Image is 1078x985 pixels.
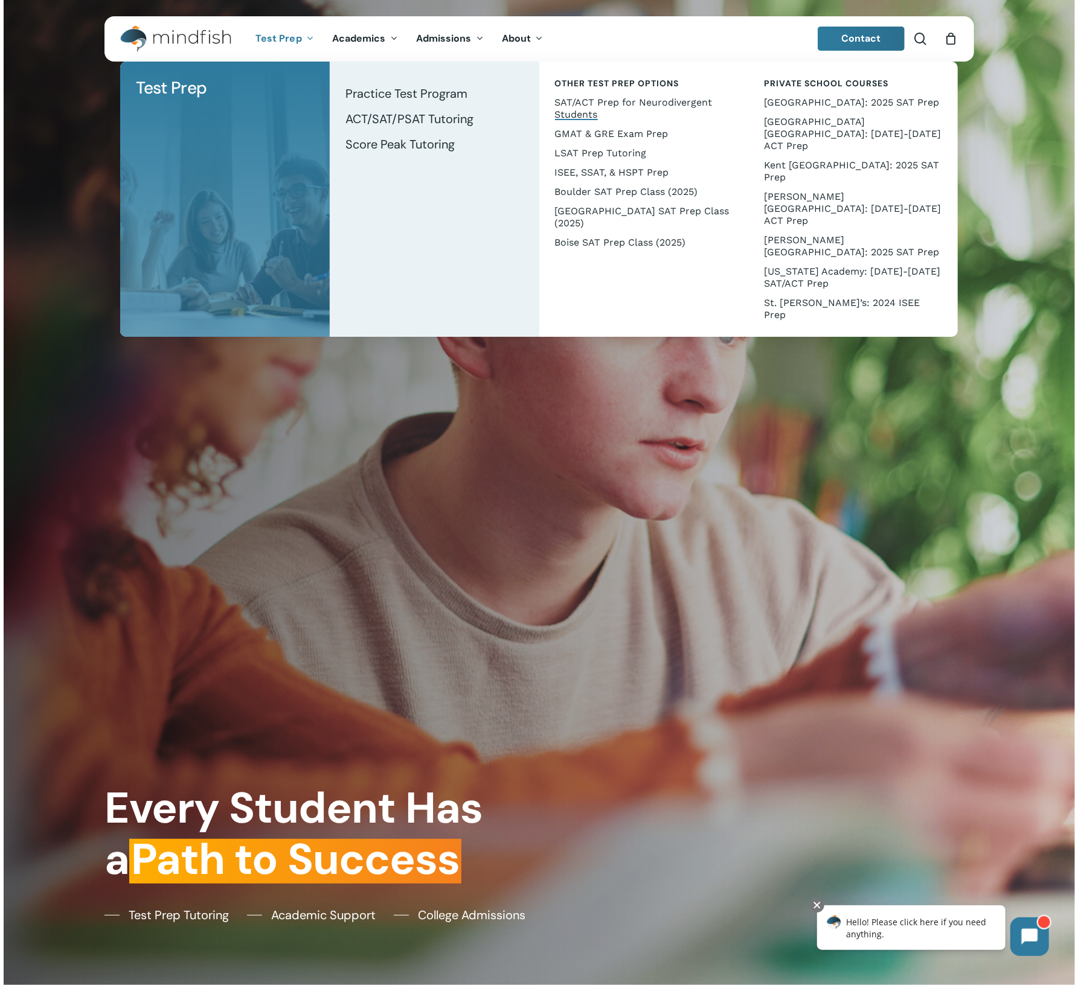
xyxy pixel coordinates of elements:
a: St. [PERSON_NAME]’s: 2024 ISEE Prep [760,293,946,325]
span: Test Prep Tutoring [129,906,229,924]
span: Contact [841,32,881,45]
a: [GEOGRAPHIC_DATA] [GEOGRAPHIC_DATA]: [DATE]-[DATE] ACT Prep [760,112,946,156]
span: LSAT Prep Tutoring [555,147,647,159]
span: [GEOGRAPHIC_DATA] [GEOGRAPHIC_DATA]: [DATE]-[DATE] ACT Prep [764,116,941,151]
span: Kent [GEOGRAPHIC_DATA]: 2025 SAT Prep [764,159,939,183]
span: Academic Support [271,906,376,924]
a: Practice Test Program [342,81,527,106]
a: Boise SAT Prep Class (2025) [551,233,737,252]
span: Practice Test Program [345,86,467,101]
a: Score Peak Tutoring [342,132,527,157]
span: ACT/SAT/PSAT Tutoring [345,111,473,127]
a: Private School Courses [760,74,946,93]
span: GMAT & GRE Exam Prep [555,128,669,139]
nav: Main Menu [246,16,552,62]
a: [PERSON_NAME][GEOGRAPHIC_DATA]: [DATE]-[DATE] ACT Prep [760,187,946,231]
span: Admissions [416,32,472,45]
a: Boulder SAT Prep Class (2025) [551,182,737,202]
a: About [493,34,553,44]
a: Test Prep Tutoring [104,906,229,924]
span: SAT/ACT Prep for Neurodivergent Students [555,97,713,120]
span: Private School Courses [764,78,888,89]
a: [GEOGRAPHIC_DATA] SAT Prep Class (2025) [551,202,737,233]
span: [PERSON_NAME][GEOGRAPHIC_DATA]: 2025 SAT Prep [764,234,939,258]
span: Test Prep [136,77,207,99]
a: GMAT & GRE Exam Prep [551,124,737,144]
span: Boulder SAT Prep Class (2025) [555,186,698,197]
a: Contact [818,27,905,51]
a: Academics [323,34,407,44]
span: [US_STATE] Academy: [DATE]-[DATE] SAT/ACT Prep [764,266,940,289]
span: [PERSON_NAME][GEOGRAPHIC_DATA]: [DATE]-[DATE] ACT Prep [764,191,941,226]
iframe: Chatbot [804,896,1061,968]
a: [US_STATE] Academy: [DATE]-[DATE] SAT/ACT Prep [760,262,946,293]
a: Test Prep [132,74,318,103]
span: [GEOGRAPHIC_DATA] SAT Prep Class (2025) [555,205,730,229]
h1: Every Student Has a [104,782,530,885]
a: Admissions [407,34,493,44]
a: [PERSON_NAME][GEOGRAPHIC_DATA]: 2025 SAT Prep [760,231,946,262]
a: Academic Support [247,906,376,924]
span: ISEE, SSAT, & HSPT Prep [555,167,669,178]
span: St. [PERSON_NAME]’s: 2024 ISEE Prep [764,297,920,320]
span: Academics [332,32,386,45]
a: College Admissions [394,906,525,924]
span: Boise SAT Prep Class (2025) [555,237,686,248]
a: SAT/ACT Prep for Neurodivergent Students [551,93,737,124]
em: Path to Success [129,831,461,887]
a: LSAT Prep Tutoring [551,144,737,163]
a: ISEE, SSAT, & HSPT Prep [551,163,737,182]
a: Kent [GEOGRAPHIC_DATA]: 2025 SAT Prep [760,156,946,187]
a: [GEOGRAPHIC_DATA]: 2025 SAT Prep [760,93,946,112]
span: About [502,32,531,45]
span: Test Prep [255,32,302,45]
span: College Admissions [418,906,525,924]
a: Other Test Prep Options [551,74,737,93]
a: Test Prep [246,34,323,44]
header: Main Menu [104,16,974,62]
a: ACT/SAT/PSAT Tutoring [342,106,527,132]
span: Other Test Prep Options [555,78,679,89]
span: Score Peak Tutoring [345,136,455,152]
span: [GEOGRAPHIC_DATA]: 2025 SAT Prep [764,97,939,108]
